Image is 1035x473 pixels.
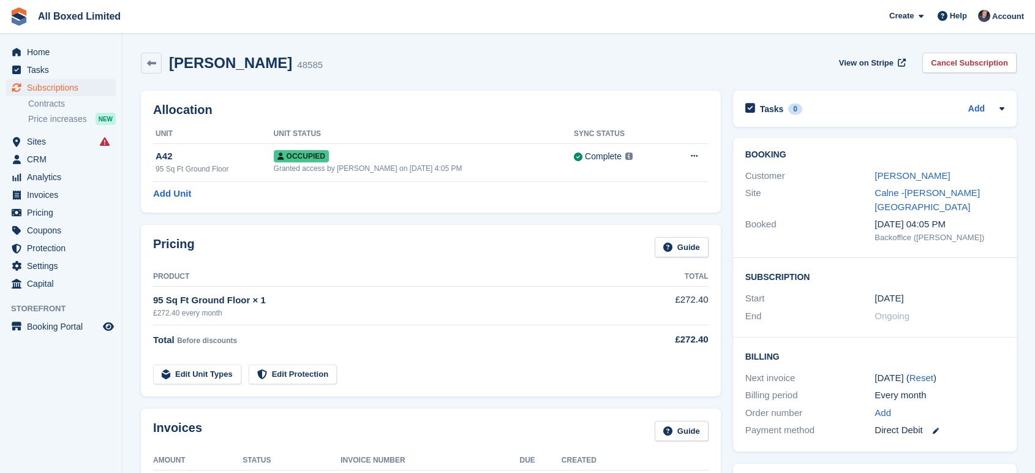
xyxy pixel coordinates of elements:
[875,423,1004,437] div: Direct Debit
[243,451,341,471] th: Status
[889,10,914,22] span: Create
[875,292,903,306] time: 2024-08-28 00:00:00 UTC
[27,61,100,78] span: Tasks
[27,186,100,203] span: Invoices
[875,371,1004,385] div: [DATE] ( )
[745,350,1004,362] h2: Billing
[745,292,875,306] div: Start
[760,104,784,115] h2: Tasks
[745,186,875,214] div: Site
[6,204,116,221] a: menu
[6,44,116,61] a: menu
[6,257,116,274] a: menu
[153,451,243,471] th: Amount
[177,336,237,345] span: Before discounts
[10,7,28,26] img: stora-icon-8386f47178a22dfd0bd8f6a31ec36ba5ce8667c1dd55bd0f319d3a0aa187defe.svg
[6,61,116,78] a: menu
[28,113,87,125] span: Price increases
[6,240,116,257] a: menu
[655,237,709,257] a: Guide
[745,150,1004,160] h2: Booking
[28,112,116,126] a: Price increases NEW
[100,137,110,146] i: Smart entry sync failures have occurred
[968,102,985,116] a: Add
[169,55,292,71] h2: [PERSON_NAME]
[745,371,875,385] div: Next invoice
[274,124,574,144] th: Unit Status
[625,153,633,160] img: icon-info-grey-7440780725fd019a000dd9b08b2336e03edf1995a4989e88bcd33f0948082b44.svg
[978,10,990,22] img: Dan Goss
[875,388,1004,403] div: Every month
[274,150,329,162] span: Occupied
[562,451,709,471] th: Created
[788,104,802,115] div: 0
[153,237,195,257] h2: Pricing
[153,308,623,319] div: £272.40 every month
[6,222,116,239] a: menu
[6,275,116,292] a: menu
[745,218,875,243] div: Booked
[27,275,100,292] span: Capital
[745,309,875,324] div: End
[585,150,622,163] div: Complete
[839,57,894,69] span: View on Stripe
[27,44,100,61] span: Home
[27,222,100,239] span: Coupons
[574,124,668,144] th: Sync Status
[249,365,337,385] a: Edit Protection
[153,335,175,345] span: Total
[745,270,1004,282] h2: Subscription
[297,58,323,72] div: 48585
[156,164,274,175] div: 95 Sq Ft Ground Floor
[341,451,519,471] th: Invoice Number
[33,6,126,26] a: All Boxed Limited
[875,170,950,181] a: [PERSON_NAME]
[274,163,574,174] div: Granted access by [PERSON_NAME] on [DATE] 4:05 PM
[101,319,116,334] a: Preview store
[834,53,908,73] a: View on Stripe
[27,318,100,335] span: Booking Portal
[950,10,967,22] span: Help
[27,257,100,274] span: Settings
[6,318,116,335] a: menu
[6,151,116,168] a: menu
[96,113,116,125] div: NEW
[745,423,875,437] div: Payment method
[745,388,875,403] div: Billing period
[6,133,116,150] a: menu
[875,218,1004,232] div: [DATE] 04:05 PM
[623,286,709,325] td: £272.40
[875,406,891,420] a: Add
[623,267,709,287] th: Total
[6,168,116,186] a: menu
[153,421,202,441] h2: Invoices
[655,421,709,441] a: Guide
[909,373,933,383] a: Reset
[745,169,875,183] div: Customer
[156,149,274,164] div: A42
[153,187,191,201] a: Add Unit
[623,333,709,347] div: £272.40
[745,406,875,420] div: Order number
[28,98,116,110] a: Contracts
[6,79,116,96] a: menu
[27,79,100,96] span: Subscriptions
[153,103,709,117] h2: Allocation
[875,232,1004,244] div: Backoffice ([PERSON_NAME])
[11,303,122,315] span: Storefront
[27,168,100,186] span: Analytics
[27,204,100,221] span: Pricing
[6,186,116,203] a: menu
[875,187,980,212] a: Calne -[PERSON_NAME][GEOGRAPHIC_DATA]
[153,267,623,287] th: Product
[27,151,100,168] span: CRM
[153,293,623,308] div: 95 Sq Ft Ground Floor × 1
[922,53,1017,73] a: Cancel Subscription
[27,240,100,257] span: Protection
[992,10,1024,23] span: Account
[875,311,909,321] span: Ongoing
[153,124,274,144] th: Unit
[520,451,562,471] th: Due
[153,365,241,385] a: Edit Unit Types
[27,133,100,150] span: Sites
